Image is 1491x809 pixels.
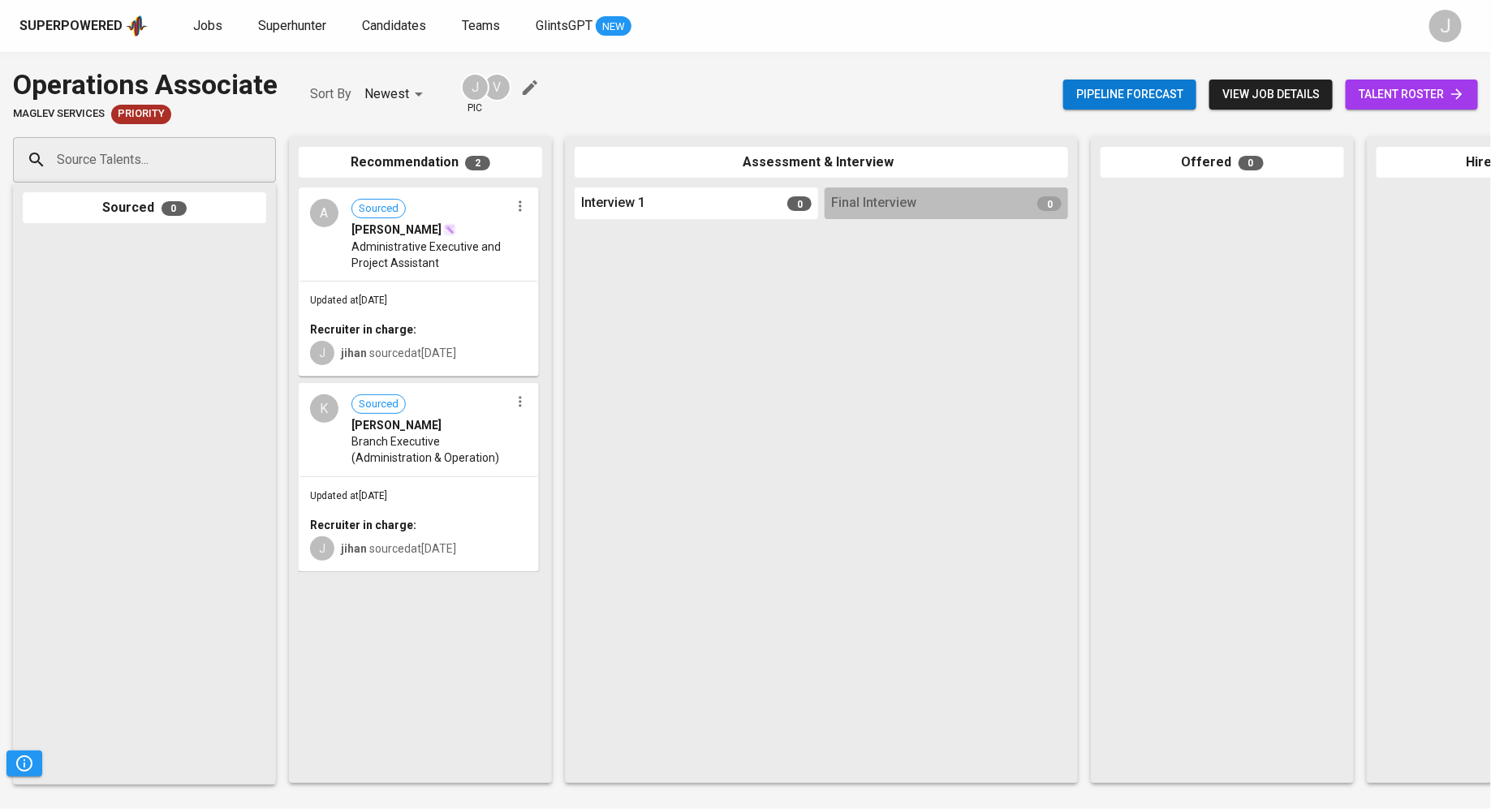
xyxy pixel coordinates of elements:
span: 0 [1037,196,1062,211]
span: sourced at [DATE] [341,542,456,555]
a: talent roster [1346,80,1478,110]
p: Newest [364,84,409,104]
button: Pipeline forecast [1063,80,1196,110]
div: Newest [364,80,429,110]
div: Sourced [23,192,266,224]
a: Superhunter [258,16,330,37]
img: app logo [126,14,148,38]
span: Updated at [DATE] [310,490,387,501]
div: pic [461,73,489,115]
div: J [310,536,334,561]
span: Administrative Executive and Project Assistant [351,239,510,271]
a: Candidates [362,16,429,37]
p: Sort By [310,84,351,104]
div: K [310,394,338,423]
span: [PERSON_NAME] [351,222,442,238]
span: view job details [1222,84,1320,105]
span: Interview 1 [581,194,645,213]
div: J [461,73,489,101]
span: Pipeline forecast [1076,84,1183,105]
span: 0 [162,201,187,216]
span: Teams [462,18,500,33]
span: Jobs [193,18,222,33]
b: jihan [341,542,367,555]
span: Maglev Services [13,106,105,122]
span: Candidates [362,18,426,33]
span: 2 [465,156,490,170]
div: Recommendation [299,147,542,179]
div: Operations Associate [13,65,278,105]
span: Sourced [352,397,405,412]
div: V [483,73,511,101]
span: talent roster [1359,84,1465,105]
a: Superpoweredapp logo [19,14,148,38]
span: Updated at [DATE] [310,295,387,306]
button: view job details [1209,80,1333,110]
button: Pipeline Triggers [6,751,42,777]
div: ASourced[PERSON_NAME]Administrative Executive and Project AssistantUpdated at[DATE]Recruiter in c... [299,187,539,377]
span: GlintsGPT [536,18,593,33]
b: Recruiter in charge: [310,519,416,531]
a: Jobs [193,16,226,37]
span: 0 [787,196,812,211]
span: NEW [596,19,631,35]
span: [PERSON_NAME] [351,417,442,433]
span: 0 [1239,156,1264,170]
a: GlintsGPT NEW [536,16,631,37]
span: Final Interview [831,194,916,213]
span: Sourced [352,201,405,217]
div: A [310,199,338,227]
span: Superhunter [258,18,326,33]
div: Superpowered [19,17,123,36]
img: magic_wand.svg [443,223,456,236]
div: J [1429,10,1462,42]
span: sourced at [DATE] [341,346,456,359]
div: J [310,341,334,365]
b: Recruiter in charge: [310,323,416,336]
b: jihan [341,346,367,359]
span: Priority [111,106,171,122]
button: Open [267,158,270,161]
div: New Job received from Demand Team [111,105,171,124]
span: Branch Executive (Administration & Operation) [351,433,510,466]
div: Offered [1101,147,1344,179]
div: KSourced[PERSON_NAME]Branch Executive (Administration & Operation)Updated at[DATE]Recruiter in ch... [299,383,539,572]
a: Teams [462,16,503,37]
div: Assessment & Interview [575,147,1068,179]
